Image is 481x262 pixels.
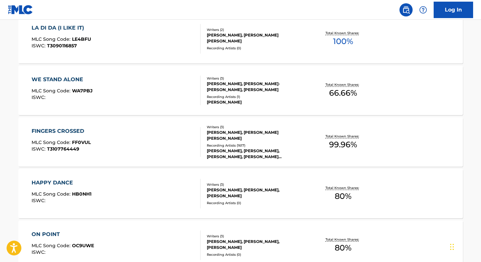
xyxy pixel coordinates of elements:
span: ISWC : [32,94,47,100]
span: MLC Song Code : [32,243,72,249]
span: T3107764449 [47,146,79,152]
div: Help [417,3,430,16]
span: ISWC : [32,249,47,255]
div: Writers ( 3 ) [207,182,306,187]
p: Total Known Shares: [325,82,361,87]
div: LA DI DA (I LIKE IT) [32,24,91,32]
p: Total Known Shares: [325,31,361,36]
span: 100 % [333,36,353,47]
div: Writers ( 3 ) [207,125,306,130]
div: [PERSON_NAME], [PERSON_NAME], [PERSON_NAME], [PERSON_NAME] [PERSON_NAME], [PERSON_NAME] [PERSON_N... [207,148,306,160]
a: LA DI DA (I LIKE IT)MLC Song Code:LE4BFUISWC:T3090116857Writers (2)[PERSON_NAME], [PERSON_NAME] [... [18,14,463,63]
div: [PERSON_NAME], [PERSON_NAME]-[PERSON_NAME], [PERSON_NAME] [207,81,306,93]
a: WE STAND ALONEMLC Song Code:WA7PBJISWC:Writers (3)[PERSON_NAME], [PERSON_NAME]-[PERSON_NAME], [PE... [18,66,463,115]
div: FINGERS CROSSED [32,127,91,135]
a: Log In [434,2,473,18]
div: [PERSON_NAME], [PERSON_NAME], [PERSON_NAME] [207,239,306,250]
a: FINGERS CROSSEDMLC Song Code:FF0VULISWC:T3107764449Writers (3)[PERSON_NAME], [PERSON_NAME] [PERSO... [18,117,463,167]
span: 66.66 % [329,87,357,99]
img: search [402,6,410,14]
p: Total Known Shares: [325,185,361,190]
div: Recording Artists ( 1 ) [207,94,306,99]
p: Total Known Shares: [325,237,361,242]
a: HAPPY DANCEMLC Song Code:HB0NH1ISWC:Writers (3)[PERSON_NAME], [PERSON_NAME], [PERSON_NAME]Recordi... [18,169,463,218]
div: Recording Artists ( 0 ) [207,252,306,257]
span: LE4BFU [72,36,91,42]
div: [PERSON_NAME] [207,99,306,105]
span: MLC Song Code : [32,88,72,94]
div: Recording Artists ( 0 ) [207,46,306,51]
div: Recording Artists ( 0 ) [207,201,306,205]
span: ISWC : [32,146,47,152]
span: MLC Song Code : [32,36,72,42]
span: HB0NH1 [72,191,91,197]
span: 80 % [335,242,351,254]
span: T3090116857 [47,43,77,49]
div: WE STAND ALONE [32,76,93,83]
div: Writers ( 2 ) [207,27,306,32]
div: ON POINT [32,230,94,238]
span: 99.96 % [329,139,357,151]
iframe: Chat Widget [448,230,481,262]
div: [PERSON_NAME], [PERSON_NAME], [PERSON_NAME] [207,187,306,199]
span: ISWC : [32,198,47,203]
span: MLC Song Code : [32,139,72,145]
div: HAPPY DANCE [32,179,91,187]
span: FF0VUL [72,139,91,145]
img: MLC Logo [8,5,33,14]
span: WA7PBJ [72,88,93,94]
img: help [419,6,427,14]
div: Writers ( 3 ) [207,234,306,239]
div: Writers ( 3 ) [207,76,306,81]
span: ISWC : [32,43,47,49]
span: OC9UWE [72,243,94,249]
div: [PERSON_NAME], [PERSON_NAME] [PERSON_NAME] [207,32,306,44]
a: Public Search [399,3,413,16]
span: 80 % [335,190,351,202]
span: MLC Song Code : [32,191,72,197]
div: Recording Artists ( 1617 ) [207,143,306,148]
div: Drag [450,237,454,257]
div: [PERSON_NAME], [PERSON_NAME] [PERSON_NAME] [207,130,306,141]
p: Total Known Shares: [325,134,361,139]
